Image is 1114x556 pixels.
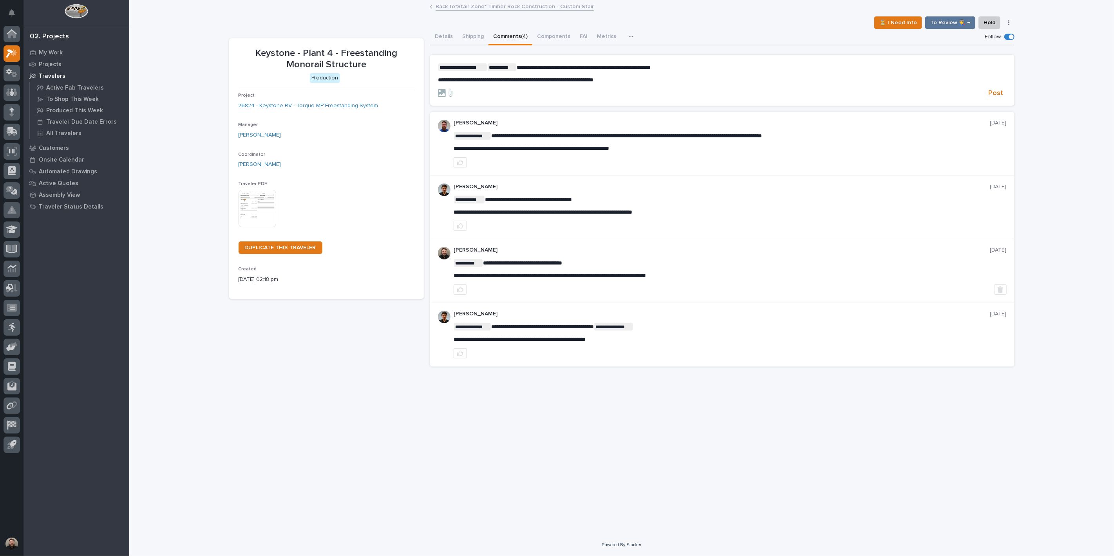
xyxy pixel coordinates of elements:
[438,120,450,132] img: 6hTokn1ETDGPf9BPokIQ
[39,49,63,56] p: My Work
[532,29,575,45] button: Components
[39,192,80,199] p: Assembly View
[239,93,255,98] span: Project
[438,311,450,323] img: AOh14Gjx62Rlbesu-yIIyH4c_jqdfkUZL5_Os84z4H1p=s96-c
[46,130,81,137] p: All Travelers
[454,157,467,167] button: like this post
[4,5,20,21] button: Notifications
[239,131,281,139] a: [PERSON_NAME]
[239,102,378,110] a: 26824 - Keystone RV - Torque MP Freestanding System
[879,18,917,27] span: ⏳ I Need Info
[592,29,621,45] button: Metrics
[30,128,129,139] a: All Travelers
[458,29,488,45] button: Shipping
[454,184,990,190] p: [PERSON_NAME]
[438,184,450,196] img: AOh14Gjx62Rlbesu-yIIyH4c_jqdfkUZL5_Os84z4H1p=s96-c
[239,152,266,157] span: Coordinator
[10,9,20,22] div: Notifications
[24,47,129,58] a: My Work
[430,29,458,45] button: Details
[39,203,103,211] p: Traveler Status Details
[438,247,450,259] img: ACg8ocLB2sBq07NhafZLDpfZztpbDqa4HYtD3rBf5LhdHf4k=s96-c
[24,58,129,70] a: Projects
[4,536,20,552] button: users-avatar
[39,145,69,152] p: Customers
[978,16,1000,29] button: Hold
[30,82,129,93] a: Active Fab Travelers
[24,177,129,189] a: Active Quotes
[984,18,995,27] span: Hold
[24,142,129,154] a: Customers
[245,245,316,250] span: DUPLICATE THIS TRAVELER
[46,119,117,126] p: Traveler Due Date Errors
[990,184,1007,190] p: [DATE]
[239,275,414,284] p: [DATE] 02:18 pm
[994,284,1007,295] button: Delete post
[990,311,1007,317] p: [DATE]
[239,241,322,254] a: DUPLICATE THIS TRAVELER
[24,189,129,201] a: Assembly View
[39,168,97,175] p: Automated Drawings
[874,16,922,29] button: ⏳ I Need Info
[930,18,970,27] span: To Review 👨‍🏭 →
[239,48,414,70] p: Keystone - Plant 4 - Freestanding Monorail Structure
[310,73,340,83] div: Production
[990,247,1007,254] p: [DATE]
[239,182,268,186] span: Traveler PDF
[30,105,129,116] a: Produced This Week
[24,154,129,166] a: Onsite Calendar
[454,284,467,295] button: like this post
[24,201,129,212] a: Traveler Status Details
[239,122,258,127] span: Manager
[454,120,990,126] p: [PERSON_NAME]
[39,61,61,68] p: Projects
[30,94,129,104] a: To Shop This Week
[454,348,467,358] button: like this post
[454,247,990,254] p: [PERSON_NAME]
[30,116,129,127] a: Traveler Due Date Errors
[602,542,641,547] a: Powered By Stacker
[46,85,104,92] p: Active Fab Travelers
[989,89,1004,98] span: Post
[985,34,1001,40] p: Follow
[454,311,990,317] p: [PERSON_NAME]
[24,166,129,177] a: Automated Drawings
[575,29,592,45] button: FAI
[925,16,975,29] button: To Review 👨‍🏭 →
[39,157,84,164] p: Onsite Calendar
[39,180,78,187] p: Active Quotes
[454,221,467,231] button: like this post
[990,120,1007,126] p: [DATE]
[239,267,257,272] span: Created
[436,2,594,11] a: Back to*Stair Zone* Timber Rock Construction - Custom Stair
[39,73,65,80] p: Travelers
[488,29,532,45] button: Comments (4)
[46,107,103,114] p: Produced This Week
[239,160,281,169] a: [PERSON_NAME]
[24,70,129,82] a: Travelers
[65,4,88,18] img: Workspace Logo
[46,96,99,103] p: To Shop This Week
[986,89,1007,98] button: Post
[30,32,69,41] div: 02. Projects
